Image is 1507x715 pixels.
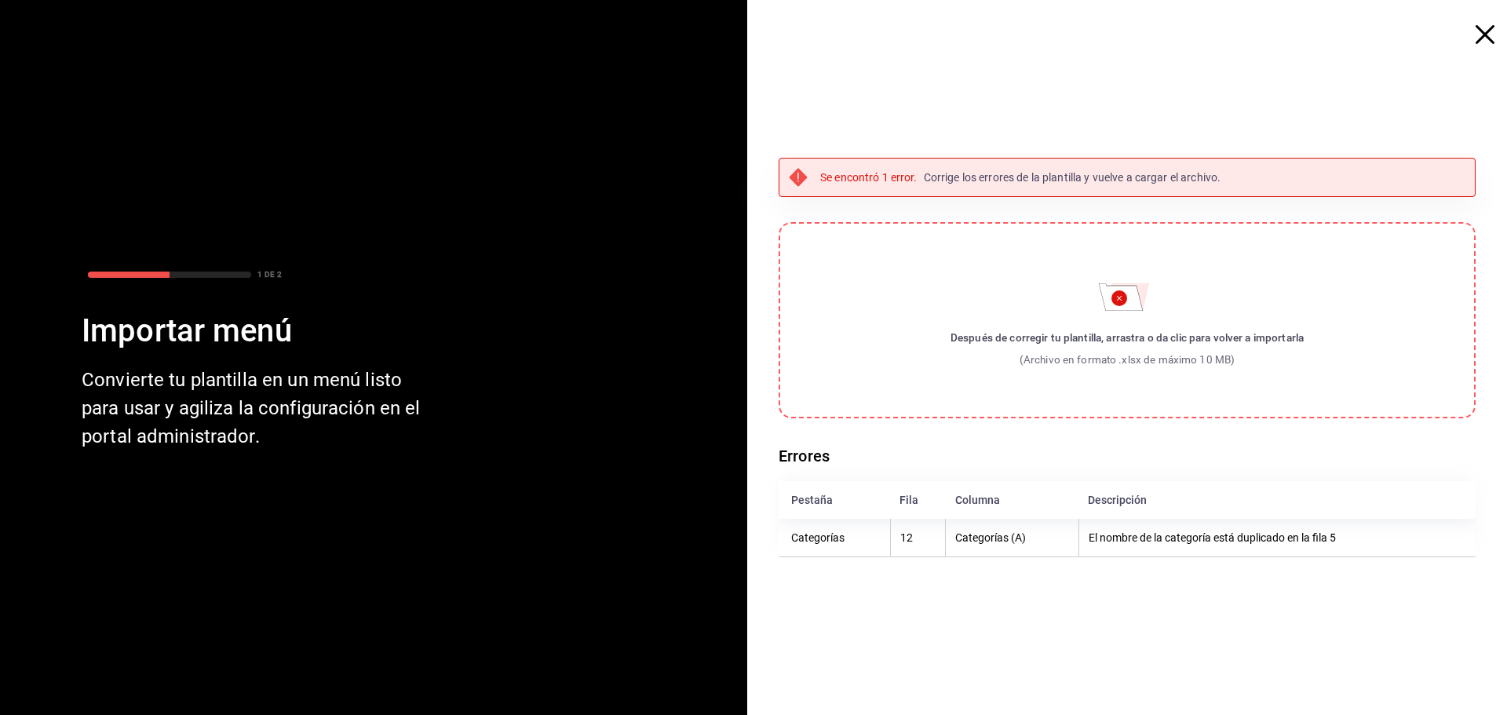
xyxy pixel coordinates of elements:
[899,494,936,506] div: Fila
[779,222,1476,418] label: Importar menú
[779,519,890,557] th: Categorías
[257,268,282,280] div: 1 DE 2
[951,352,1304,367] div: (Archivo en formato .xlsx de máximo 10 MB)
[820,170,918,186] p: Se encontró 1 error.
[791,494,881,506] div: Pestaña
[890,519,946,557] th: 12
[82,366,433,451] div: Convierte tu plantilla en un menú listo para usar y agiliza la configuración en el portal adminis...
[951,330,1304,345] div: Después de corregir tu plantilla, arrastra o da clic para volver a importarla
[946,519,1078,557] th: Categorías (A)
[955,494,1069,506] div: Columna
[924,170,1221,186] p: Corrige los errores de la plantilla y vuelve a cargar el archivo.
[82,309,433,353] div: Importar menú
[1078,519,1476,557] th: El nombre de la categoría está duplicado en la fila 5
[779,443,1476,469] h6: Errores
[1088,494,1463,506] div: Descripción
